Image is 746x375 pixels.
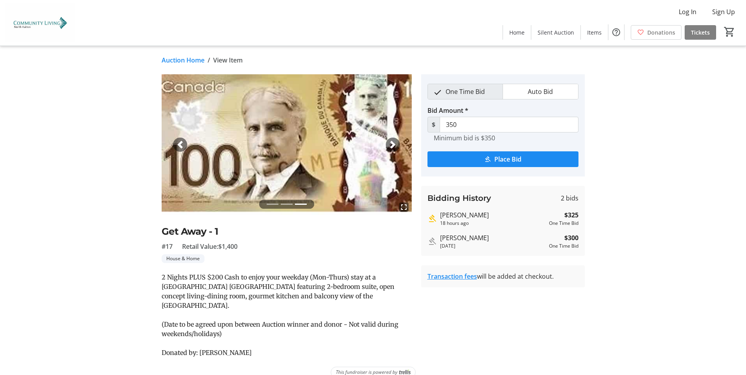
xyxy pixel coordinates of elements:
span: $ [427,117,440,132]
span: (Date to be agreed upon between Auction winner and donor - Not valid during weekends/holidays) [162,320,398,338]
span: Items [587,28,602,37]
span: Retail Value: $1,400 [182,242,238,251]
button: Help [608,24,624,40]
span: Home [509,28,525,37]
span: / [208,55,210,65]
span: Tickets [691,28,710,37]
a: Donations [631,25,682,40]
strong: $300 [564,233,578,243]
tr-hint: Minimum bid is $350 [434,134,495,142]
span: Place Bid [494,154,521,164]
label: Bid Amount * [427,106,468,115]
button: Sign Up [706,6,741,18]
span: Silent Auction [538,28,574,37]
a: Silent Auction [531,25,580,40]
span: Donated by: [PERSON_NAME] [162,349,252,357]
span: Auto Bid [523,84,558,99]
span: Log In [679,7,696,17]
img: Community Living North Halton's Logo [5,3,75,42]
strong: $325 [564,210,578,220]
div: One Time Bid [549,243,578,250]
mat-icon: fullscreen [399,202,409,212]
a: Home [503,25,531,40]
div: One Time Bid [549,220,578,227]
tr-label-badge: House & Home [162,254,204,263]
span: One Time Bid [441,84,490,99]
span: Sign Up [712,7,735,17]
a: Transaction fees [427,272,477,281]
a: Items [581,25,608,40]
button: Log In [672,6,703,18]
a: Tickets [685,25,716,40]
h3: Bidding History [427,192,491,204]
h2: Get Away - 1 [162,224,412,239]
mat-icon: Highest bid [427,214,437,223]
span: 2 Nights PLUS $200 Cash to enjoy your weekday (Mon-Thurs) stay at a [GEOGRAPHIC_DATA] [GEOGRAPHIC... [162,273,394,309]
a: Auction Home [162,55,204,65]
span: Donations [647,28,675,37]
div: will be added at checkout. [427,272,578,281]
mat-icon: Outbid [427,237,437,246]
span: 2 bids [561,193,578,203]
span: View Item [213,55,243,65]
img: Image [162,74,412,215]
button: Place Bid [427,151,578,167]
div: [DATE] [440,243,546,250]
div: [PERSON_NAME] [440,233,546,243]
button: Cart [722,25,737,39]
img: Trellis Logo [399,369,411,375]
div: [PERSON_NAME] [440,210,546,220]
div: 18 hours ago [440,220,546,227]
span: #17 [162,242,173,251]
